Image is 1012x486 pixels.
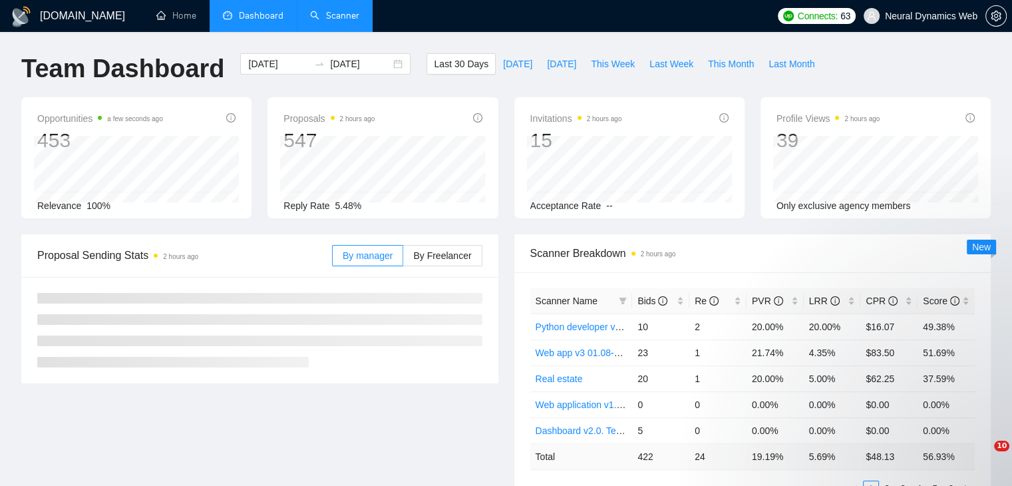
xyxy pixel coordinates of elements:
[918,417,975,443] td: 0.00%
[632,391,689,417] td: 0
[986,11,1006,21] span: setting
[283,128,375,153] div: 547
[689,391,747,417] td: 0
[223,11,232,20] span: dashboard
[747,340,804,365] td: 21.74%
[591,57,635,71] span: This Week
[888,296,898,306] span: info-circle
[985,5,1007,27] button: setting
[844,115,880,122] time: 2 hours ago
[86,200,110,211] span: 100%
[37,247,332,264] span: Proposal Sending Stats
[965,113,975,122] span: info-circle
[860,314,918,340] td: $16.07
[798,9,838,23] span: Connects:
[918,365,975,391] td: 37.59%
[530,111,622,126] span: Invitations
[536,322,646,332] a: Python developer v2.0. On
[768,57,814,71] span: Last Month
[530,245,975,262] span: Scanner Breakdown
[804,443,861,469] td: 5.69 %
[776,128,880,153] div: 39
[689,365,747,391] td: 1
[163,253,198,260] time: 2 hours ago
[343,250,393,261] span: By manager
[536,348,637,358] a: Web app v3 01.08-03.09
[708,57,754,71] span: This Month
[804,391,861,417] td: 0.00%
[972,242,991,252] span: New
[783,11,794,21] img: upwork-logo.png
[709,296,719,306] span: info-circle
[536,296,597,306] span: Scanner Name
[637,296,667,306] span: Bids
[310,10,359,21] a: searchScanner
[918,314,975,340] td: 49.38%
[918,340,975,365] td: 51.69%
[434,57,488,71] span: Last 30 Days
[752,296,783,306] span: PVR
[547,57,576,71] span: [DATE]
[619,297,627,305] span: filter
[923,296,959,306] span: Score
[658,296,667,306] span: info-circle
[536,399,639,410] a: Web application v1.1. On
[426,53,496,75] button: Last 30 Days
[967,441,999,473] iframe: Intercom live chat
[774,296,783,306] span: info-circle
[747,443,804,469] td: 19.19 %
[747,391,804,417] td: 0.00%
[11,6,32,27] img: logo
[540,53,584,75] button: [DATE]
[860,443,918,469] td: $ 48.13
[606,200,612,211] span: --
[503,57,532,71] span: [DATE]
[37,111,163,126] span: Opportunities
[632,365,689,391] td: 20
[632,443,689,469] td: 422
[804,314,861,340] td: 20.00%
[701,53,761,75] button: This Month
[496,53,540,75] button: [DATE]
[918,391,975,417] td: 0.00%
[804,340,861,365] td: 4.35%
[804,417,861,443] td: 0.00%
[283,111,375,126] span: Proposals
[747,314,804,340] td: 20.00%
[830,296,840,306] span: info-circle
[335,200,362,211] span: 5.48%
[719,113,729,122] span: info-circle
[314,59,325,69] span: swap-right
[473,113,482,122] span: info-circle
[860,365,918,391] td: $62.25
[536,373,583,384] a: Real estate
[584,53,642,75] button: This Week
[761,53,822,75] button: Last Month
[107,115,162,122] time: a few seconds ago
[860,340,918,365] td: $83.50
[641,250,676,258] time: 2 hours ago
[587,115,622,122] time: 2 hours ago
[283,200,329,211] span: Reply Rate
[632,340,689,365] td: 23
[860,391,918,417] td: $0.00
[809,296,840,306] span: LRR
[21,53,224,85] h1: Team Dashboard
[248,57,309,71] input: Start date
[840,9,850,23] span: 63
[616,291,629,311] span: filter
[776,111,880,126] span: Profile Views
[413,250,471,261] span: By Freelancer
[747,417,804,443] td: 0.00%
[530,200,601,211] span: Acceptance Rate
[689,443,747,469] td: 24
[689,340,747,365] td: 1
[37,128,163,153] div: 453
[156,10,196,21] a: homeHome
[314,59,325,69] span: to
[985,11,1007,21] a: setting
[37,200,81,211] span: Relevance
[642,53,701,75] button: Last Week
[695,296,719,306] span: Re
[632,314,689,340] td: 10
